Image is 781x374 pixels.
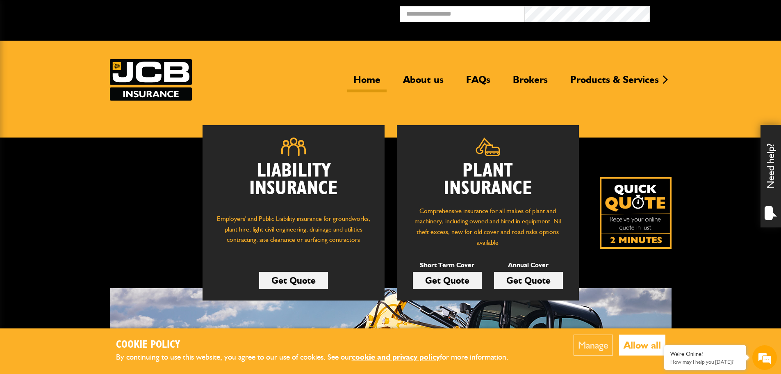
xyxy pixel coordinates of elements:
[650,6,775,19] button: Broker Login
[761,125,781,227] div: Need help?
[409,162,567,197] h2: Plant Insurance
[110,59,192,101] img: JCB Insurance Services logo
[494,272,563,289] a: Get Quote
[670,351,740,358] div: We're Online!
[352,352,440,362] a: cookie and privacy policy
[347,73,387,92] a: Home
[110,59,192,101] a: JCB Insurance Services
[507,73,554,92] a: Brokers
[670,359,740,365] p: How may I help you today?
[397,73,450,92] a: About us
[413,260,482,271] p: Short Term Cover
[564,73,665,92] a: Products & Services
[409,206,567,248] p: Comprehensive insurance for all makes of plant and machinery, including owned and hired in equipm...
[619,335,665,356] button: Allow all
[215,162,372,206] h2: Liability Insurance
[460,73,496,92] a: FAQs
[413,272,482,289] a: Get Quote
[574,335,613,356] button: Manage
[116,339,522,351] h2: Cookie Policy
[494,260,563,271] p: Annual Cover
[600,177,672,249] img: Quick Quote
[259,272,328,289] a: Get Quote
[116,351,522,364] p: By continuing to use this website, you agree to our use of cookies. See our for more information.
[215,213,372,253] p: Employers' and Public Liability insurance for groundworks, plant hire, light civil engineering, d...
[600,177,672,249] a: Get your insurance quote isn just 2-minutes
